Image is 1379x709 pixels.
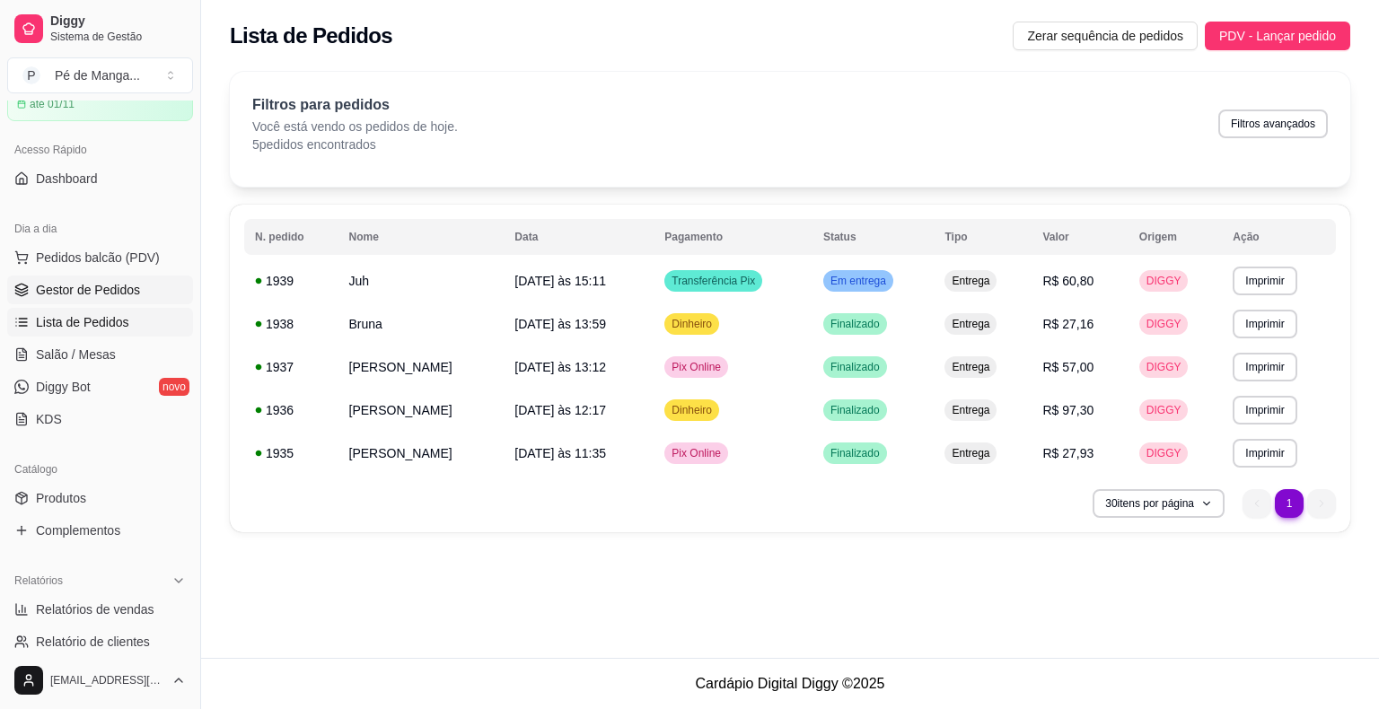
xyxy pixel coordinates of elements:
span: Dashboard [36,170,98,188]
span: Entrega [948,317,993,331]
span: DIGGY [1143,274,1185,288]
p: Filtros para pedidos [252,94,458,116]
a: Diggy Botnovo [7,372,193,401]
span: [DATE] às 15:11 [514,274,606,288]
span: Dinheiro [668,403,716,417]
li: pagination item 1 active [1275,489,1304,518]
footer: Cardápio Digital Diggy © 2025 [201,658,1379,709]
th: Tipo [934,219,1032,255]
h2: Lista de Pedidos [230,22,392,50]
div: 1938 [255,315,328,333]
a: Relatórios de vendas [7,595,193,624]
span: Diggy Bot [36,378,91,396]
th: Status [812,219,935,255]
button: 30itens por página [1093,489,1225,518]
button: [EMAIL_ADDRESS][DOMAIN_NAME] [7,659,193,702]
th: Valor [1032,219,1128,255]
a: Lista de Pedidos [7,308,193,337]
span: Produtos [36,489,86,507]
button: PDV - Lançar pedido [1205,22,1350,50]
span: Zerar sequência de pedidos [1027,26,1183,46]
th: Pagamento [654,219,812,255]
span: Entrega [948,274,993,288]
span: DIGGY [1143,446,1185,460]
button: Zerar sequência de pedidos [1013,22,1198,50]
span: Dinheiro [668,317,716,331]
span: R$ 57,00 [1042,360,1094,374]
span: Finalizado [827,446,883,460]
button: Imprimir [1233,439,1296,468]
span: [DATE] às 13:59 [514,317,606,331]
span: Complementos [36,521,120,539]
span: Finalizado [827,403,883,417]
a: Dashboard [7,164,193,193]
a: Produtos [7,484,193,512]
span: [DATE] às 12:17 [514,403,606,417]
button: Imprimir [1233,267,1296,295]
td: [PERSON_NAME] [338,432,505,475]
th: Origem [1129,219,1223,255]
span: Lista de Pedidos [36,313,129,331]
nav: pagination navigation [1234,480,1345,527]
button: Imprimir [1233,310,1296,338]
button: Imprimir [1233,353,1296,381]
article: até 01/11 [30,97,75,111]
span: Pix Online [668,360,725,374]
span: R$ 27,93 [1042,446,1094,460]
td: [PERSON_NAME] [338,346,505,389]
th: N. pedido [244,219,338,255]
span: PDV - Lançar pedido [1219,26,1336,46]
p: Você está vendo os pedidos de hoje. [252,118,458,136]
button: Filtros avançados [1218,109,1328,138]
span: Finalizado [827,360,883,374]
button: Pedidos balcão (PDV) [7,243,193,272]
span: Pix Online [668,446,725,460]
a: Complementos [7,516,193,545]
a: Relatório de clientes [7,627,193,656]
span: Transferência Pix [668,274,759,288]
th: Nome [338,219,505,255]
span: DIGGY [1143,403,1185,417]
a: DiggySistema de Gestão [7,7,193,50]
th: Data [504,219,654,255]
span: [DATE] às 11:35 [514,446,606,460]
span: Em entrega [827,274,890,288]
span: Entrega [948,360,993,374]
span: [DATE] às 13:12 [514,360,606,374]
td: Bruna [338,302,505,346]
span: R$ 97,30 [1042,403,1094,417]
div: 1937 [255,358,328,376]
a: Salão / Mesas [7,340,193,369]
th: Ação [1222,219,1336,255]
span: Sistema de Gestão [50,30,186,44]
span: Entrega [948,446,993,460]
div: Dia a dia [7,214,193,243]
span: Relatórios [14,573,63,588]
span: KDS [36,410,62,428]
span: Gestor de Pedidos [36,281,140,299]
div: Acesso Rápido [7,136,193,164]
div: 1935 [255,444,328,462]
div: 1939 [255,272,328,290]
td: Juh [338,259,505,302]
span: DIGGY [1143,317,1185,331]
span: R$ 60,80 [1042,274,1094,288]
span: DIGGY [1143,360,1185,374]
span: Diggy [50,13,186,30]
span: Relatório de clientes [36,633,150,651]
span: Finalizado [827,317,883,331]
span: Pedidos balcão (PDV) [36,249,160,267]
span: [EMAIL_ADDRESS][DOMAIN_NAME] [50,673,164,687]
button: Imprimir [1233,396,1296,425]
div: 1936 [255,401,328,419]
p: 5 pedidos encontrados [252,136,458,153]
span: R$ 27,16 [1042,317,1094,331]
div: Catálogo [7,455,193,484]
div: Pé de Manga ... [55,66,140,84]
a: Gestor de Pedidos [7,276,193,304]
a: KDS [7,405,193,433]
span: Salão / Mesas [36,346,116,363]
span: Entrega [948,403,993,417]
td: [PERSON_NAME] [338,389,505,432]
span: P [22,66,40,84]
